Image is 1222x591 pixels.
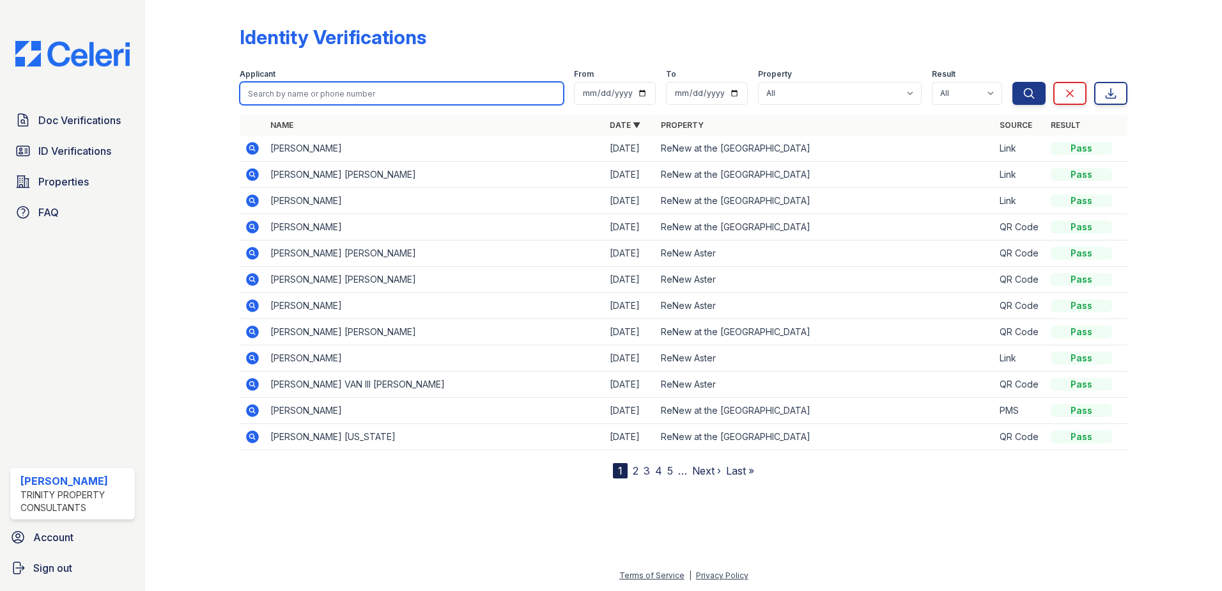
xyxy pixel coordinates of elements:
td: [PERSON_NAME] [US_STATE] [265,424,605,450]
td: ReNew Aster [656,345,995,372]
td: ReNew at the [GEOGRAPHIC_DATA] [656,188,995,214]
a: FAQ [10,200,135,225]
td: [PERSON_NAME] [265,136,605,162]
label: Applicant [240,69,275,79]
a: Privacy Policy [696,571,748,580]
td: ReNew Aster [656,240,995,267]
td: [PERSON_NAME] [PERSON_NAME] [265,267,605,293]
span: Properties [38,174,89,189]
a: Result [1051,120,1081,130]
span: Account [33,530,73,545]
td: QR Code [994,319,1046,345]
td: ReNew at the [GEOGRAPHIC_DATA] [656,162,995,188]
label: Result [932,69,955,79]
td: [PERSON_NAME] [265,293,605,319]
div: Pass [1051,168,1112,181]
span: Doc Verifications [38,113,121,128]
a: 5 [667,464,673,477]
label: To [666,69,676,79]
td: [DATE] [605,188,656,214]
label: Property [758,69,792,79]
td: [DATE] [605,136,656,162]
td: QR Code [994,424,1046,450]
div: Pass [1051,404,1112,417]
td: [PERSON_NAME] VAN III [PERSON_NAME] [265,372,605,398]
div: Pass [1051,326,1112,338]
div: 1 [613,463,628,478]
td: Link [994,162,1046,188]
a: Sign out [5,555,140,581]
a: Next › [692,464,721,477]
td: ReNew at the [GEOGRAPHIC_DATA] [656,398,995,424]
div: | [689,571,692,580]
div: [PERSON_NAME] [20,473,130,489]
td: [PERSON_NAME] [PERSON_NAME] [265,240,605,267]
a: Property [661,120,704,130]
td: [DATE] [605,267,656,293]
td: QR Code [994,267,1046,293]
td: QR Code [994,372,1046,398]
td: [DATE] [605,162,656,188]
a: Account [5,524,140,550]
td: [PERSON_NAME] [265,188,605,214]
td: [PERSON_NAME] [265,214,605,240]
span: Sign out [33,560,72,576]
td: [DATE] [605,424,656,450]
td: [DATE] [605,293,656,319]
td: [DATE] [605,240,656,267]
td: ReNew at the [GEOGRAPHIC_DATA] [656,136,995,162]
td: PMS [994,398,1046,424]
td: QR Code [994,293,1046,319]
td: [DATE] [605,398,656,424]
span: … [678,463,687,478]
td: Link [994,136,1046,162]
a: Doc Verifications [10,107,135,133]
span: ID Verifications [38,143,111,159]
td: [PERSON_NAME] [265,398,605,424]
a: Name [270,120,293,130]
div: Pass [1051,194,1112,207]
div: Pass [1051,430,1112,443]
label: From [574,69,594,79]
a: Source [1000,120,1032,130]
td: [DATE] [605,345,656,372]
a: 4 [655,464,662,477]
div: Pass [1051,247,1112,260]
div: Pass [1051,273,1112,286]
td: [PERSON_NAME] [PERSON_NAME] [265,162,605,188]
td: ReNew Aster [656,267,995,293]
div: Pass [1051,221,1112,233]
td: Link [994,345,1046,372]
td: [PERSON_NAME] [265,345,605,372]
a: Properties [10,169,135,194]
td: ReNew Aster [656,372,995,398]
a: Date ▼ [610,120,640,130]
div: Pass [1051,352,1112,365]
a: 3 [644,464,650,477]
div: Pass [1051,378,1112,391]
a: Last » [726,464,754,477]
span: FAQ [38,205,59,220]
td: [PERSON_NAME] [PERSON_NAME] [265,319,605,345]
td: ReNew at the [GEOGRAPHIC_DATA] [656,424,995,450]
td: QR Code [994,214,1046,240]
td: Link [994,188,1046,214]
a: 2 [633,464,638,477]
input: Search by name or phone number [240,82,564,105]
td: QR Code [994,240,1046,267]
td: [DATE] [605,214,656,240]
td: ReNew Aster [656,293,995,319]
td: [DATE] [605,372,656,398]
a: Terms of Service [619,571,684,580]
div: Pass [1051,299,1112,312]
td: ReNew at the [GEOGRAPHIC_DATA] [656,319,995,345]
img: CE_Logo_Blue-a8612792a0a2168367f1c8372b55b34899dd931a85d93a1a3d3e32e68fde9ad4.png [5,41,140,67]
a: ID Verifications [10,138,135,164]
div: Trinity Property Consultants [20,489,130,514]
td: [DATE] [605,319,656,345]
td: ReNew at the [GEOGRAPHIC_DATA] [656,214,995,240]
div: Pass [1051,142,1112,155]
div: Identity Verifications [240,26,426,49]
